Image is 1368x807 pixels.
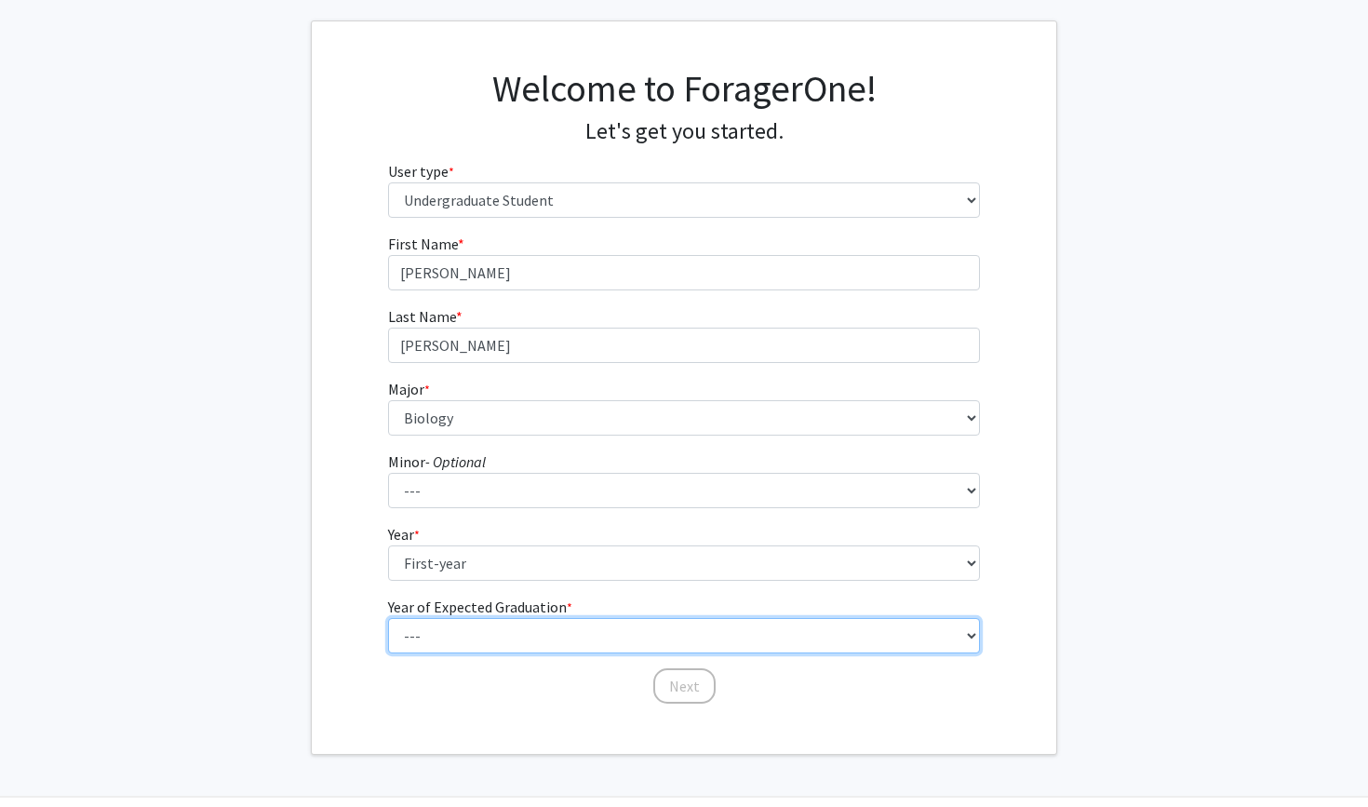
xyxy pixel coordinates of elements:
[388,160,454,182] label: User type
[388,118,981,145] h4: Let's get you started.
[388,523,420,545] label: Year
[14,723,79,793] iframe: Chat
[425,452,486,471] i: - Optional
[388,66,981,111] h1: Welcome to ForagerOne!
[388,307,456,326] span: Last Name
[653,668,716,704] button: Next
[388,235,458,253] span: First Name
[388,378,430,400] label: Major
[388,451,486,473] label: Minor
[388,596,572,618] label: Year of Expected Graduation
